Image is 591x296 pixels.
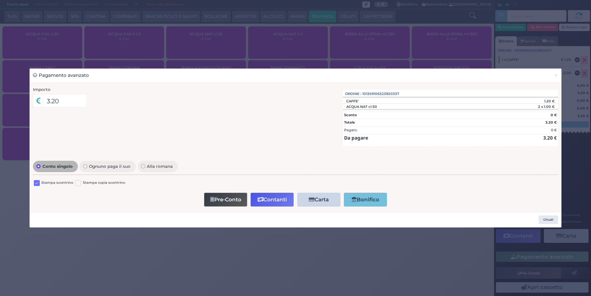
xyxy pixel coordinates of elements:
[344,193,387,207] button: Bonifico
[554,72,558,79] span: ×
[551,113,557,117] strong: 0 €
[551,69,561,82] button: Chiudi
[504,105,558,109] div: 2 x 1.00 €
[43,94,87,108] input: Es. 30.99
[41,164,74,168] span: Conto singolo
[539,215,558,224] button: Chiudi
[362,91,399,97] span: 101359106323820337
[543,135,557,141] strong: 3.20 €
[33,72,89,79] h3: Pagamento avanzato
[344,113,357,117] strong: Sconto
[145,164,175,168] span: Alla romana
[297,193,340,207] button: Carta
[83,180,125,186] label: Stampa copia scontrino
[344,135,368,141] strong: Da pagare
[87,164,132,168] span: Ognuno paga il suo
[545,120,557,124] strong: 3.20 €
[344,120,355,124] strong: Totale
[344,128,357,133] div: Pagato
[345,91,361,97] span: Ordine :
[343,99,362,103] div: CAFFE'
[551,128,557,133] div: 0 €
[504,99,558,103] div: 1.20 €
[41,180,73,186] label: Stampa scontrino
[343,105,380,109] div: ACQUA NAT cl 50
[251,193,294,207] button: Contanti
[33,86,50,93] label: Importo
[204,193,247,207] button: Pre-Conto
